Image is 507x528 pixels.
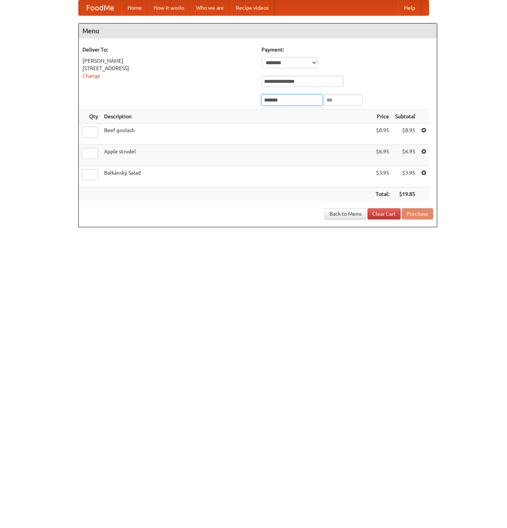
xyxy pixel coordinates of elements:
[392,124,418,145] td: $8.95
[373,124,392,145] td: $8.95
[101,110,373,124] th: Description
[82,46,254,53] h5: Deliver To:
[367,208,401,219] a: Clear Cart
[101,124,373,145] td: Beef goulash
[101,145,373,166] td: Apple strudel
[122,0,148,15] a: Home
[325,208,366,219] a: Back to Menu
[82,57,254,65] div: [PERSON_NAME]
[373,110,392,124] th: Price
[392,145,418,166] td: $6.95
[79,110,101,124] th: Qty
[230,0,275,15] a: Recipe videos
[79,24,437,38] h4: Menu
[392,187,418,201] th: $19.85
[82,65,254,72] div: [STREET_ADDRESS]
[373,187,392,201] th: Total:
[392,110,418,124] th: Subtotal
[373,145,392,166] td: $6.95
[262,46,433,53] h5: Payment:
[402,208,433,219] button: Purchase
[190,0,230,15] a: Who we are
[82,73,100,79] a: Change
[398,0,421,15] a: Help
[373,166,392,187] td: $3.95
[101,166,373,187] td: Balkánský Salad
[79,0,122,15] a: FoodMe
[148,0,190,15] a: How it works
[392,166,418,187] td: $3.95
